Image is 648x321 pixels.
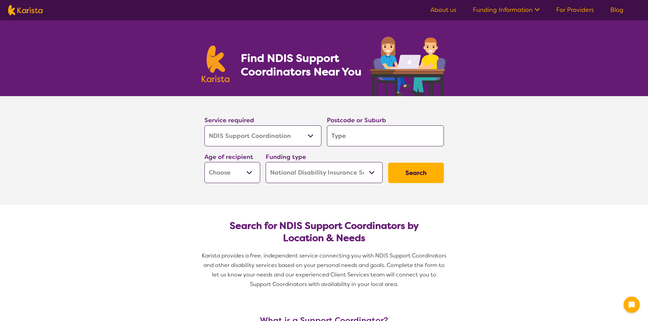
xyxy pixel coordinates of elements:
label: Service required [204,116,254,124]
label: Funding type [266,153,306,161]
img: Karista logo [202,46,230,82]
input: Type [327,125,444,146]
img: Karista logo [8,5,43,15]
h1: Find NDIS Support Coordinators Near You [241,51,367,78]
h2: Search for NDIS Support Coordinators by Location & Needs [210,220,438,244]
span: Karista provides a free, independent service connecting you with NDIS Support Coordinators and ot... [202,252,448,288]
a: Funding Information [473,6,540,14]
label: Postcode or Suburb [327,116,386,124]
img: support-coordination [370,37,447,96]
label: Age of recipient [204,153,253,161]
a: Blog [610,6,624,14]
a: About us [430,6,456,14]
button: Search [388,163,444,183]
a: For Providers [556,6,594,14]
